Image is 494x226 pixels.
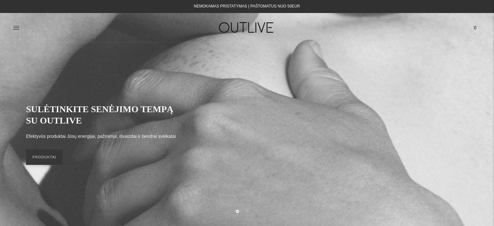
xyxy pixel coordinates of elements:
a: PRODUKTAI [26,149,63,165]
img: OUTLIVE [206,16,287,39]
button: Move carousel to slide 2 [246,209,249,212]
h2: SULĖTINKITE SENĖJIMO TEMPĄ SU OUTLIVE [26,103,182,126]
div: NEMOKAMAS PRISTATYMAS Į PAŠTOMATUS NUO 50EUR [194,3,300,10]
span: 0 [471,23,480,32]
a: 0 [469,20,481,35]
p: Efektyvūs produktai Jūsų energijai, pažinimui, išvaizdai ir bendrai sveikatai [26,133,176,140]
button: Move carousel to slide 1 [236,210,239,213]
button: Move carousel to slide 3 [255,209,258,212]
